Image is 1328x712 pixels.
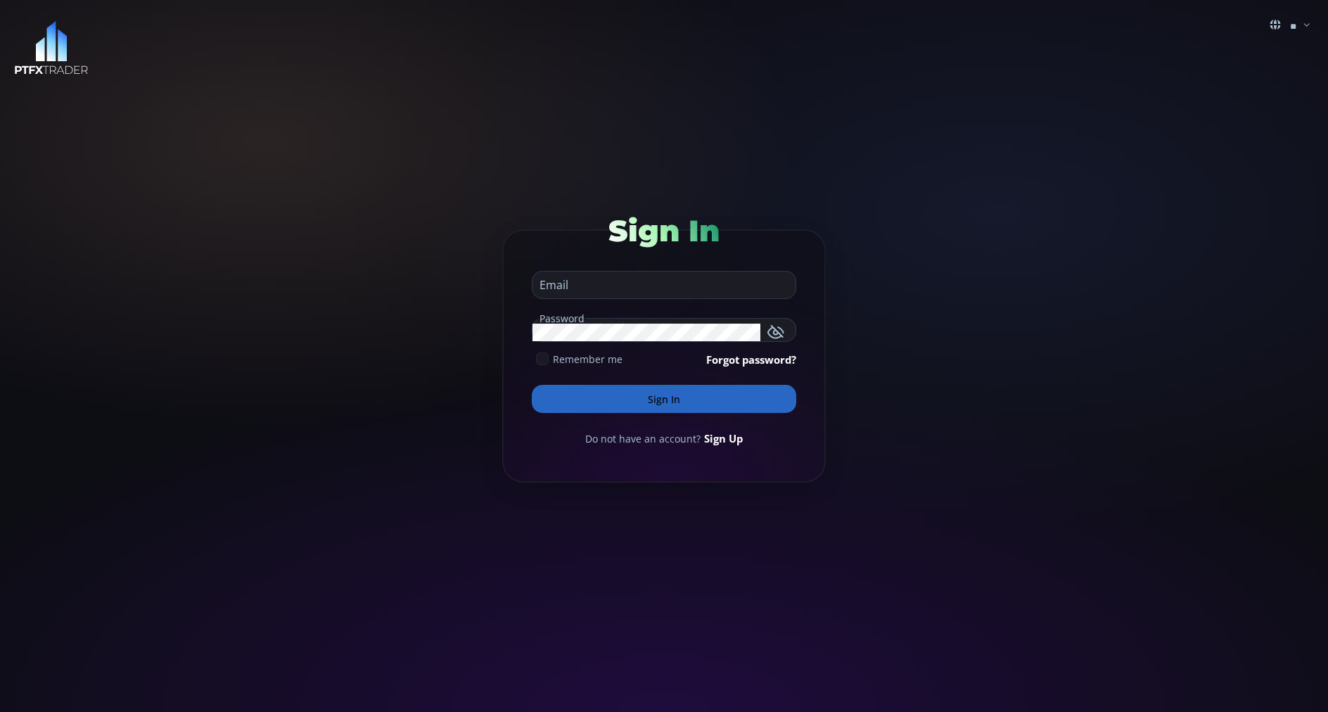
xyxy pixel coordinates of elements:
a: Sign Up [704,431,743,446]
img: LOGO [14,21,89,75]
button: Sign In [532,385,796,413]
span: Sign In [608,212,720,249]
div: Do not have an account? [532,431,796,446]
span: Remember me [553,352,622,367]
a: Forgot password? [706,352,796,367]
